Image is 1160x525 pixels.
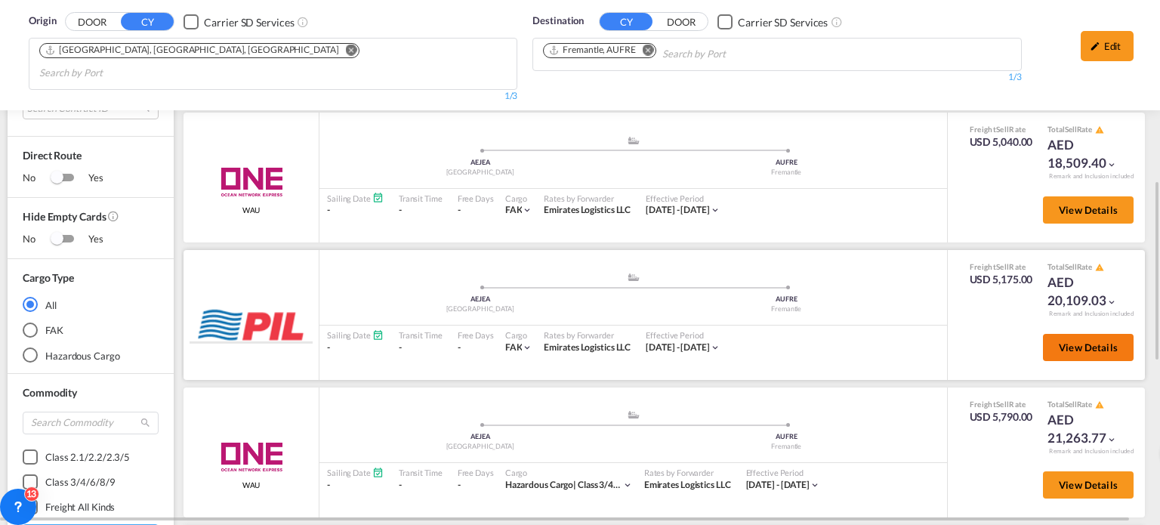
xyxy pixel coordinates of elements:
div: Cargo [505,193,533,204]
div: Transit Time [399,193,443,204]
md-chips-wrap: Chips container. Use arrow keys to select chips. [37,39,509,85]
md-icon: icon-magnify [140,417,151,428]
span: Yes [73,171,103,186]
md-icon: Schedules Available [372,329,384,341]
div: Effective Period [646,193,720,204]
button: icon-alert [1094,262,1104,273]
div: Rates by Forwarder [544,193,631,204]
md-icon: Activate this filter to exclude rate cards without rates. [107,210,119,222]
div: Carrier SD Services [738,15,828,30]
div: 01 Sep 2025 - 14 Sep 2025 [646,204,710,217]
div: [GEOGRAPHIC_DATA] [327,168,634,178]
md-checkbox: Checkbox No Ink [184,14,294,29]
div: class 3/4/6/8/9 [505,479,622,492]
span: [DATE] - [DATE] [646,204,710,215]
span: Sell [996,125,1009,134]
span: [DATE] - [DATE] [746,479,810,490]
button: View Details [1043,471,1134,499]
input: Search by Port [662,42,806,66]
div: AED 18,509.40 [1047,136,1123,172]
div: class 2.1/2.2/2.3/5 [45,450,130,464]
md-icon: icon-alert [1095,400,1104,409]
div: - [327,341,384,354]
md-icon: icon-chevron-down [522,205,532,215]
div: AEJEA [327,295,634,304]
md-icon: icon-chevron-down [1106,434,1117,445]
div: class 3/4/6/8/9 [45,475,116,489]
input: Search Commodity [23,412,159,434]
span: FAK [505,204,523,215]
div: Effective Period [646,329,720,341]
button: View Details [1043,196,1134,224]
span: Sell [996,262,1009,271]
md-icon: Unchecked: Search for CY (Container Yard) services for all selected carriers.Checked : Search for... [831,16,843,28]
md-icon: icon-chevron-down [622,480,633,490]
div: [GEOGRAPHIC_DATA] [327,304,634,314]
div: AUFRE [634,432,940,442]
div: AED 20,109.03 [1047,273,1123,310]
div: 01 Sep 2025 - 14 Sep 2025 [646,341,710,354]
div: 01 Sep 2025 - 14 Sep 2025 [746,479,810,492]
md-icon: Schedules Available [372,192,384,203]
div: Cargo Type [23,270,74,286]
span: View Details [1059,479,1118,491]
div: Emirates Logistics LLC [544,341,631,354]
div: - [399,479,443,492]
div: freight all kinds [45,500,115,514]
div: Transit Time [399,329,443,341]
div: Remark and Inclusion included [1038,172,1145,181]
div: - [458,341,461,354]
div: Freight Rate [970,124,1033,134]
md-icon: icon-chevron-down [710,342,720,353]
span: [DATE] - [DATE] [646,341,710,353]
button: icon-alert [1094,400,1104,411]
div: icon-pencilEdit [1081,31,1134,61]
div: Remark and Inclusion included [1038,310,1145,318]
button: DOOR [655,14,708,31]
div: Transit Time [399,467,443,478]
md-icon: icon-chevron-down [1106,159,1117,170]
span: Emirates Logistics LLC [544,204,631,215]
span: Sell [996,400,1009,409]
md-checkbox: Checkbox No Ink [717,14,828,29]
md-radio-button: FAK [23,323,159,338]
div: [GEOGRAPHIC_DATA] [327,442,634,452]
div: Free Days [458,467,494,478]
div: 1/3 [532,71,1021,84]
button: CY [600,13,652,30]
button: View Details [1043,334,1134,361]
md-icon: Schedules Available [372,467,384,478]
img: ONE [203,163,299,201]
span: Direct Route [23,148,159,171]
span: Hazardous Cargo [505,479,578,490]
div: - [458,204,461,217]
md-icon: assets/icons/custom/ship-fill.svg [625,137,643,144]
button: CY [121,13,174,30]
span: WAU [242,480,261,490]
md-icon: icon-alert [1095,263,1104,272]
div: AUFRE [634,158,940,168]
md-radio-button: All [23,297,159,312]
input: Search by Port [39,61,183,85]
div: Rates by Forwarder [544,329,631,341]
div: Total Rate [1047,399,1123,411]
div: AED 21,263.77 [1047,411,1123,447]
div: Cargo [505,329,533,341]
md-chips-wrap: Chips container. Use arrow keys to select chips. [541,39,811,66]
div: AEJEA [327,158,634,168]
div: Sailing Date [327,329,384,341]
div: - [399,341,443,354]
div: Sailing Date [327,467,384,478]
div: Emirates Logistics LLC [544,204,631,217]
div: USD 5,040.00 [970,134,1033,150]
div: Remark and Inclusion included [1038,447,1145,456]
div: Effective Period [746,467,821,478]
div: - [327,204,384,217]
md-icon: icon-chevron-down [810,480,820,490]
span: Emirates Logistics LLC [644,479,731,490]
md-icon: assets/icons/custom/ship-fill.svg [625,411,643,418]
div: Free Days [458,193,494,204]
button: Remove [633,44,656,59]
div: 1/3 [29,90,517,103]
div: Fremantle [634,442,940,452]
